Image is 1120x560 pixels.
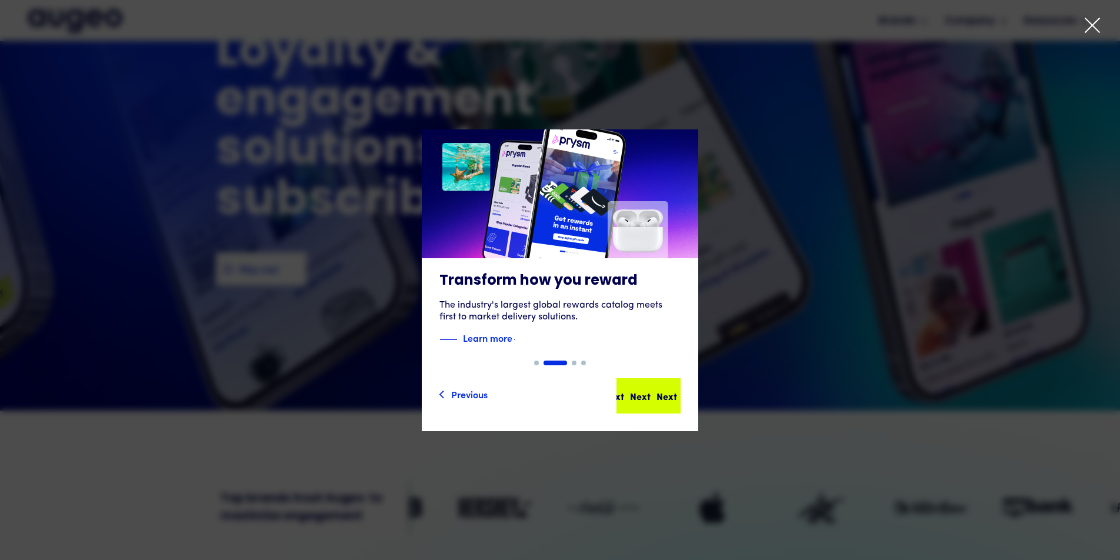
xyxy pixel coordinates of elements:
[463,331,512,344] strong: Learn more
[544,361,567,365] div: Show slide 2 of 4
[422,129,698,361] a: Transform how you rewardThe industry's largest global rewards catalog meets first to market deliv...
[451,387,488,401] div: Previous
[645,389,666,403] div: Next
[514,332,531,346] img: Blue text arrow
[616,378,681,414] a: NextNextNext
[534,361,539,365] div: Show slide 1 of 4
[619,389,639,403] div: Next
[672,389,692,403] div: Next
[572,361,576,365] div: Show slide 3 of 4
[581,361,586,365] div: Show slide 4 of 4
[439,332,457,346] img: Blue decorative line
[439,272,681,290] h3: Transform how you reward
[439,299,681,323] div: The industry's largest global rewards catalog meets first to market delivery solutions.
